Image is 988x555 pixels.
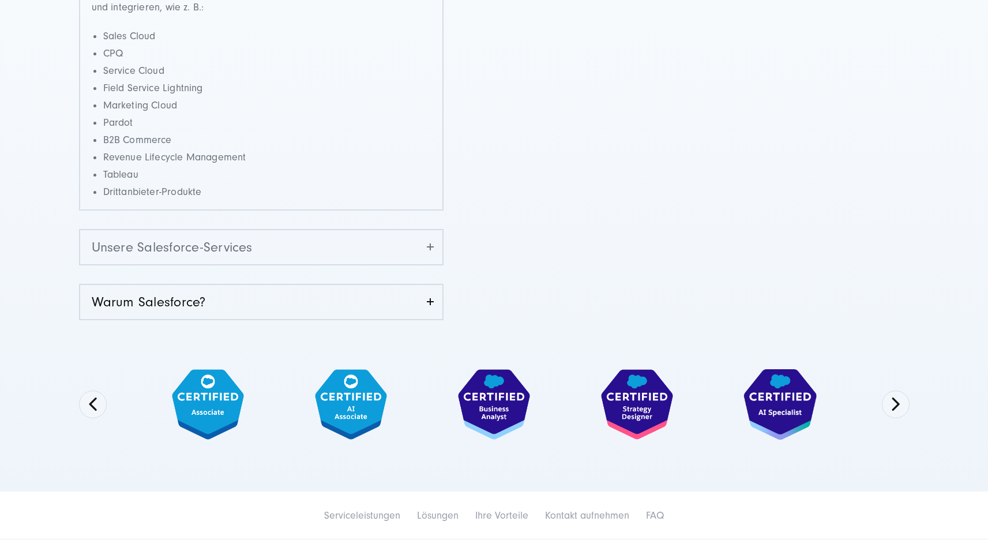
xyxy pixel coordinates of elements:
a: Ihre Vorteile [475,509,528,522]
img: Salesforce zertifizierte Associate - salesforce agentur SUNZINET [151,369,265,440]
a: Lösungen [417,509,459,522]
span: B2B Commerce [103,134,172,146]
span: Pardot [103,117,133,129]
button: Next [882,391,910,418]
a: Warum Salesforce? [80,285,442,319]
span: Sales Cloud [103,30,156,42]
span: Revenue Lifecycle Management [103,151,246,163]
span: Tableau [103,168,138,181]
li: Drittanbieter-Produkte [103,183,405,201]
button: Previous [79,391,107,418]
span: CPQ [103,47,123,59]
img: Salesforce zertifizierte KI Expert - Salesforce Agentur SUNZINET [723,369,837,440]
a: Kontakt aufnehmen [545,509,629,522]
a: FAQ [646,509,664,522]
img: salesforce zertifizierte Business Analyst Experten [437,369,551,440]
img: AI Associate - Salesforce Agency SUNZINET [294,369,408,440]
a: Unsere Salesforce-Services [80,230,442,264]
span: Field Service Lightning [103,82,203,94]
span: Service Cloud [103,65,164,77]
span: Marketing Cloud [103,99,178,111]
img: Salesforce zertifizierte Strategy Designer - Digitalagentur SUNZINET [580,369,694,440]
a: Serviceleistungen [324,509,400,522]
